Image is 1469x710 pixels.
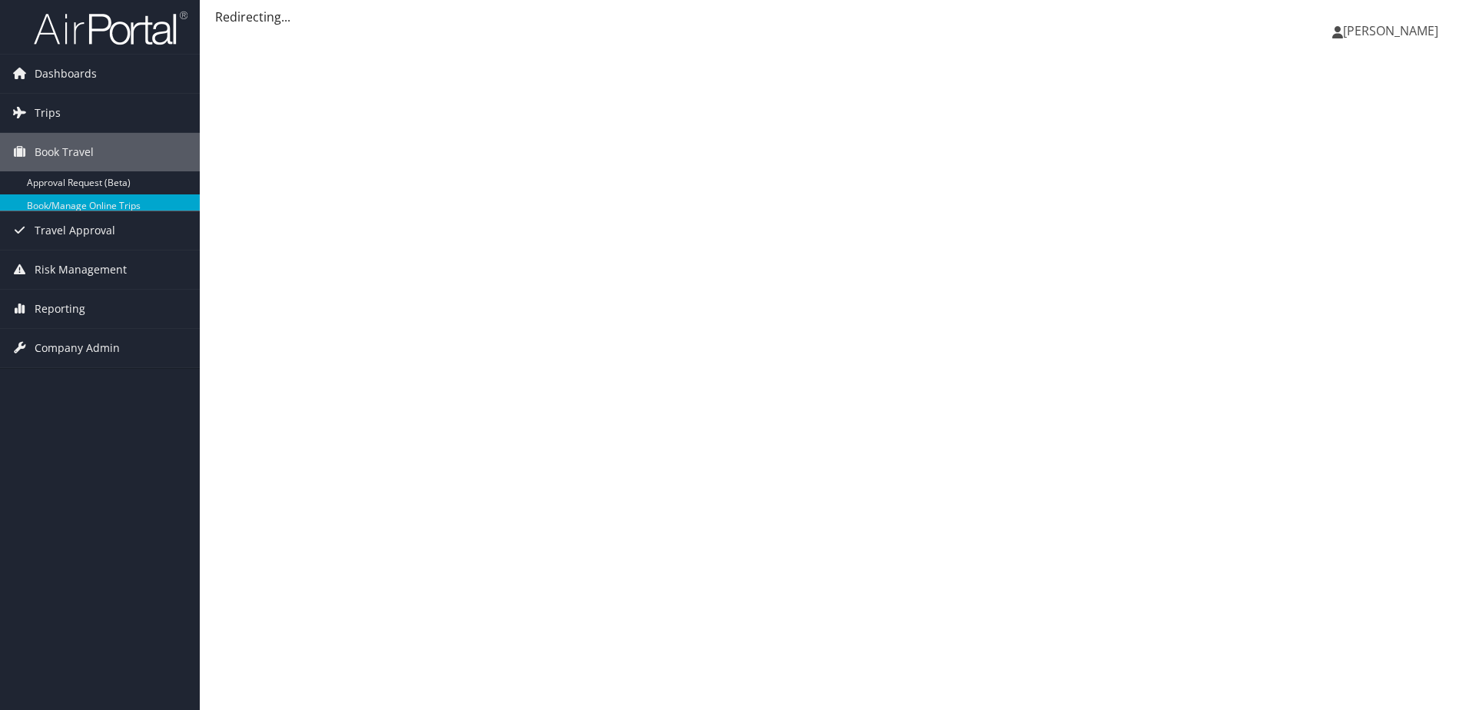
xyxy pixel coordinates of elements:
span: Reporting [35,290,85,328]
span: Dashboards [35,55,97,93]
span: Travel Approval [35,211,115,250]
span: Trips [35,94,61,132]
span: Risk Management [35,250,127,289]
span: [PERSON_NAME] [1343,22,1438,39]
img: airportal-logo.png [34,10,187,46]
div: Redirecting... [215,8,1454,26]
span: Book Travel [35,133,94,171]
a: [PERSON_NAME] [1332,8,1454,54]
span: Company Admin [35,329,120,367]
